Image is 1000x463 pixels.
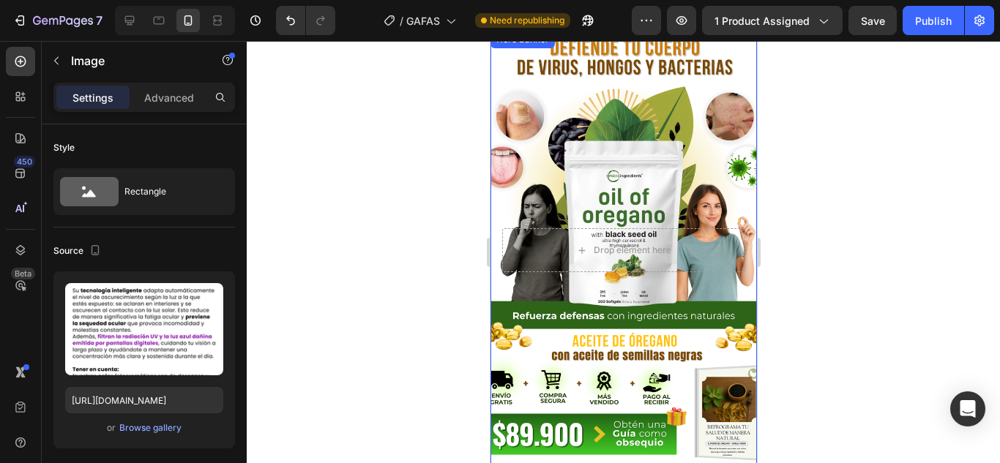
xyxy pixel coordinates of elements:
[400,13,403,29] span: /
[6,6,109,35] button: 7
[72,90,113,105] p: Settings
[96,12,102,29] p: 7
[124,175,214,208] div: Rectangle
[702,6,843,35] button: 1 product assigned
[861,15,885,27] span: Save
[107,419,116,437] span: or
[14,156,35,167] div: 450
[65,387,223,413] input: https://example.com/image.jpg
[490,41,757,463] iframe: Design area
[119,421,182,434] div: Browse gallery
[848,6,897,35] button: Save
[915,13,952,29] div: Publish
[406,13,440,29] span: GAFAS
[53,141,75,154] div: Style
[276,6,335,35] div: Undo/Redo
[144,90,194,105] p: Advanced
[490,14,564,27] span: Need republishing
[71,52,195,69] p: Image
[65,283,223,375] img: preview-image
[950,391,985,426] div: Open Intercom Messenger
[714,13,810,29] span: 1 product assigned
[903,6,964,35] button: Publish
[119,421,182,435] button: Browse gallery
[11,268,35,279] div: Beta
[53,241,104,261] div: Source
